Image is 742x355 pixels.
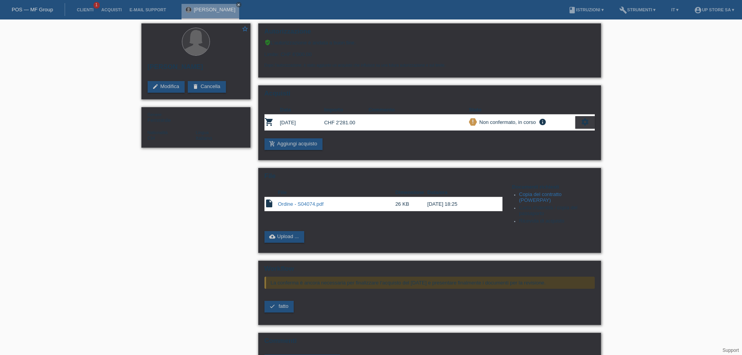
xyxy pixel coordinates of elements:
[148,130,168,135] span: Nationalità
[395,197,427,211] td: 26 KB
[469,105,575,115] th: Stato
[564,7,608,12] a: bookIstruzioni ▾
[264,63,595,67] p: Dopo l’autorizzazione, è stato aggiunto un acquisto che influisce su una futura autorizzazione e ...
[73,7,97,12] a: Clienti
[427,197,491,211] td: [DATE] 18:25
[196,130,209,135] span: Lingua
[395,188,427,197] th: Dimensione
[236,2,241,7] a: close
[264,39,271,46] i: verified_user
[278,188,395,197] th: File
[519,191,562,203] a: Copia del contratto (POWERPAY)
[269,233,275,240] i: cloud_upload
[264,172,595,184] h2: File
[278,303,288,309] span: fatto
[723,348,739,353] a: Support
[93,2,100,9] span: 1
[188,81,226,93] a: deleteCancella
[12,7,53,12] a: POS — MF Group
[97,7,126,12] a: Acquisti
[264,138,323,150] a: add_shopping_cartAggiungi acquisto
[264,265,595,277] h2: Workflow
[264,46,595,67] div: Limite: CHF 6'000.00
[667,7,682,12] a: IT ▾
[148,81,185,93] a: editModifica
[519,218,595,225] li: Ricevuta di acquisto
[324,115,368,131] td: CHF 2'281.00
[615,7,659,12] a: buildStrumenti ▾
[192,83,199,90] i: delete
[264,301,294,313] a: check fatto
[264,39,595,46] div: L’autorizzazione è andata a buon fine.
[568,6,576,14] i: book
[264,231,305,243] a: cloud_uploadUpload ...
[241,25,249,32] i: star_border
[152,83,159,90] i: edit
[148,135,155,141] span: Svizzera
[264,28,595,39] h2: Autorizzazione
[241,25,249,34] a: star_border
[269,303,275,309] i: check
[324,105,368,115] th: Importo
[264,199,274,208] i: insert_drive_file
[278,201,324,207] a: Ordine - S04074.pdf
[427,188,491,197] th: Data/ora
[470,119,476,124] i: priority_high
[264,90,595,101] h2: Acquisti
[368,105,469,115] th: Commento
[264,117,274,127] i: POSP00026438
[269,141,275,147] i: add_shopping_cart
[280,115,324,131] td: [DATE]
[148,112,162,117] span: Genere
[264,277,595,289] div: La conferma è ancora necessaria per finalizzare l‘acquisto del [DATE] e presentare finalmente i d...
[519,205,595,218] li: Carta d'identità / copia del passaporto
[148,63,244,75] h2: [PERSON_NAME]
[237,3,241,7] i: close
[477,118,536,126] div: Non confermato, in corso
[194,7,235,12] a: [PERSON_NAME]
[512,184,595,190] h4: Documenti richiesti
[538,118,547,126] i: info
[280,105,324,115] th: Data
[690,7,738,12] a: account_circleUp Store SA ▾
[148,111,196,123] div: Femminile
[619,6,627,14] i: build
[126,7,170,12] a: E-mail Support
[196,135,212,141] span: Italiano
[581,118,589,126] i: settings
[694,6,702,14] i: account_circle
[264,337,595,349] h2: Commenti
